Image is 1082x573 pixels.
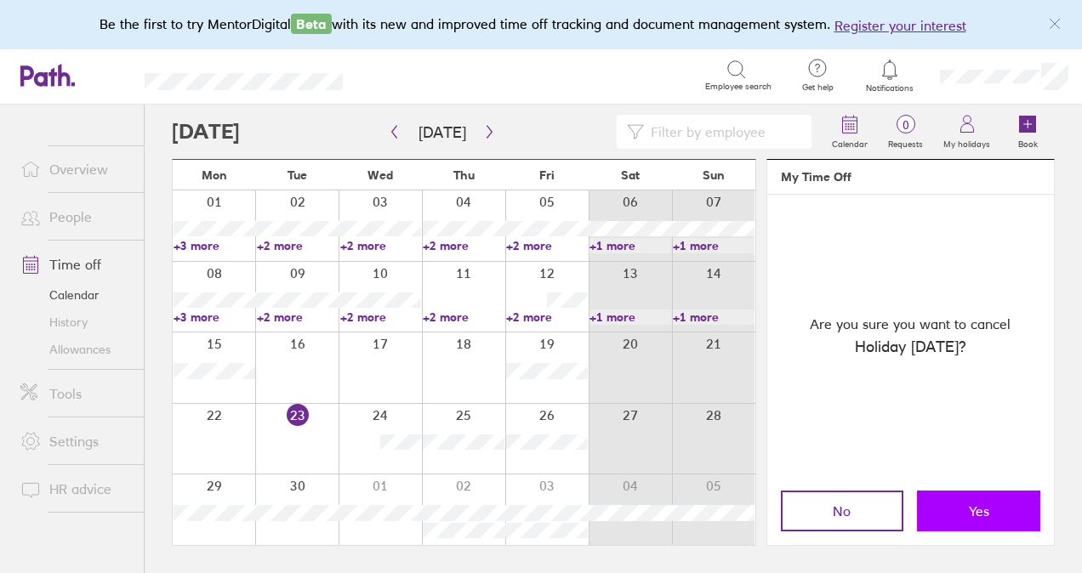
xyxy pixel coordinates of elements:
a: +1 more [673,309,755,325]
span: Mon [202,168,227,182]
span: Beta [291,14,332,34]
a: Calendar [7,281,144,309]
div: Search [389,67,432,82]
a: 0Requests [878,105,933,159]
div: Are you sure you want to cancel [767,195,1054,477]
label: Requests [878,134,933,150]
a: Settings [7,424,144,458]
label: Book [1008,134,1048,150]
a: +2 more [506,238,588,253]
span: Fri [539,168,555,182]
a: Notifications [863,58,918,94]
span: Yes [969,503,989,519]
a: HR advice [7,472,144,506]
span: Employee search [705,82,772,92]
a: Overview [7,152,144,186]
button: Register your interest [834,15,966,36]
span: 0 [878,118,933,132]
span: Sun [703,168,725,182]
a: Time off [7,247,144,281]
a: Tools [7,377,144,411]
a: +2 more [340,309,422,325]
span: Holiday [DATE] ? [855,335,966,359]
label: My holidays [933,134,1000,150]
span: No [833,503,851,519]
button: [DATE] [405,118,480,146]
a: +1 more [673,238,755,253]
a: +2 more [423,309,504,325]
button: Yes [917,491,1040,531]
a: +3 more [174,238,255,253]
span: Get help [790,82,846,93]
a: +2 more [257,309,339,325]
a: +3 more [174,309,255,325]
span: Thu [453,168,475,182]
a: History [7,309,144,336]
span: Wed [367,168,393,182]
a: People [7,200,144,234]
span: Tue [288,168,307,182]
header: My Time Off [767,160,1054,195]
a: Calendar [822,105,878,159]
div: Be the first to try MentorDigital with its new and improved time off tracking and document manage... [100,14,983,36]
a: +1 more [589,309,671,325]
a: +2 more [423,238,504,253]
label: Calendar [822,134,878,150]
span: Notifications [863,83,918,94]
span: Sat [621,168,640,182]
a: Book [1000,105,1055,159]
a: +2 more [506,309,588,325]
a: +2 more [257,238,339,253]
a: My holidays [933,105,1000,159]
input: Filter by employee [644,116,801,148]
a: +1 more [589,238,671,253]
a: +2 more [340,238,422,253]
button: No [781,491,904,531]
a: Allowances [7,336,144,363]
